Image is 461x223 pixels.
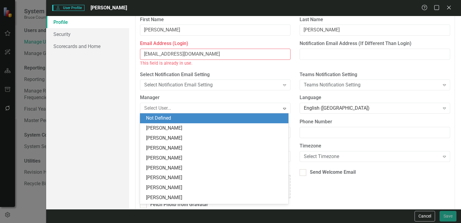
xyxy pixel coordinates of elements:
label: Manager [140,94,291,101]
div: [PERSON_NAME] [146,165,285,172]
div: [PERSON_NAME] [146,174,285,181]
label: Notification Email Address (If Different Than Login) [300,40,450,47]
a: Security [46,28,129,40]
div: [PERSON_NAME] [146,184,285,191]
a: Profile [46,16,129,28]
label: Email Address (Login) [140,40,291,47]
div: Not Defined [146,115,285,122]
div: Select Timezone [304,153,440,160]
button: Save [440,211,456,221]
span: User Profile [52,5,84,11]
div: This field is already in use. [140,60,291,67]
label: Select Notification Email Setting [140,71,291,78]
label: Last Name [300,16,450,23]
a: Scorecards and Home [46,40,129,52]
div: [PERSON_NAME] [146,155,285,162]
label: Phone Number [300,118,450,125]
label: First Name [140,16,291,23]
span: [PERSON_NAME] [91,5,127,11]
div: Teams Notification Setting [304,82,440,89]
label: Language [300,94,450,101]
label: Timezone [300,143,450,150]
div: [PERSON_NAME] [146,135,285,142]
div: Send Welcome Email [310,169,356,176]
div: [PERSON_NAME] [146,145,285,152]
label: Teams Notification Setting [300,71,450,78]
div: [PERSON_NAME] [146,125,285,132]
div: English ([GEOGRAPHIC_DATA]) [304,105,440,112]
button: Cancel [415,211,435,221]
div: Select Notification Email Setting [144,82,280,89]
div: Fetch Photo from Gravatar [150,201,208,208]
div: [PERSON_NAME] [146,194,285,201]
